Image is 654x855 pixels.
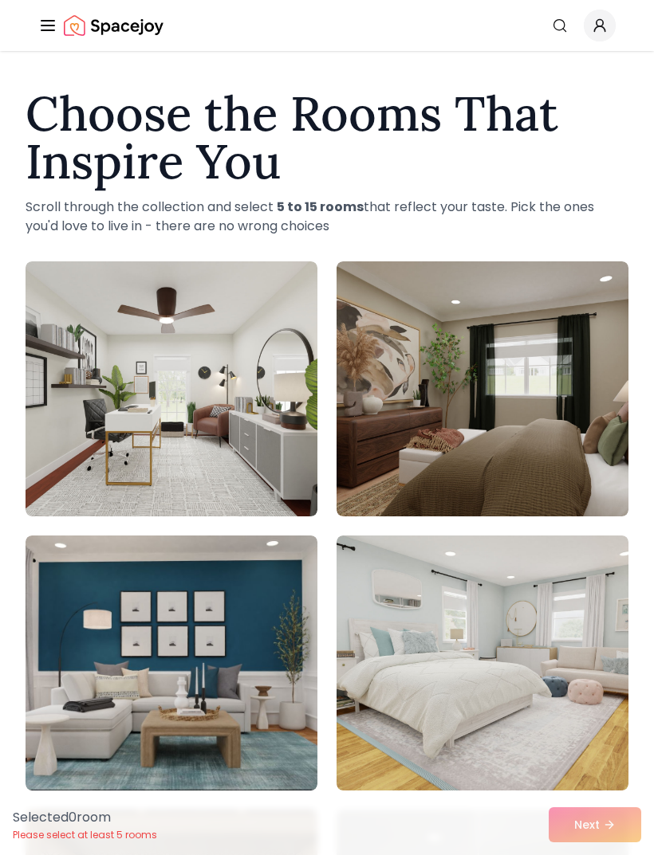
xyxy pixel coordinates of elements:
h1: Choose the Rooms That Inspire You [26,89,628,185]
img: Room room-3 [26,535,317,790]
p: Please select at least 5 rooms [13,829,157,841]
img: Room room-2 [337,261,628,516]
p: Selected 0 room [13,808,157,827]
img: Room room-4 [337,535,628,790]
img: Room room-1 [26,261,317,516]
strong: 5 to 15 rooms [277,198,364,216]
img: Spacejoy Logo [64,10,163,41]
a: Spacejoy [64,10,163,41]
p: Scroll through the collection and select that reflect your taste. Pick the ones you'd love to liv... [26,198,628,236]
